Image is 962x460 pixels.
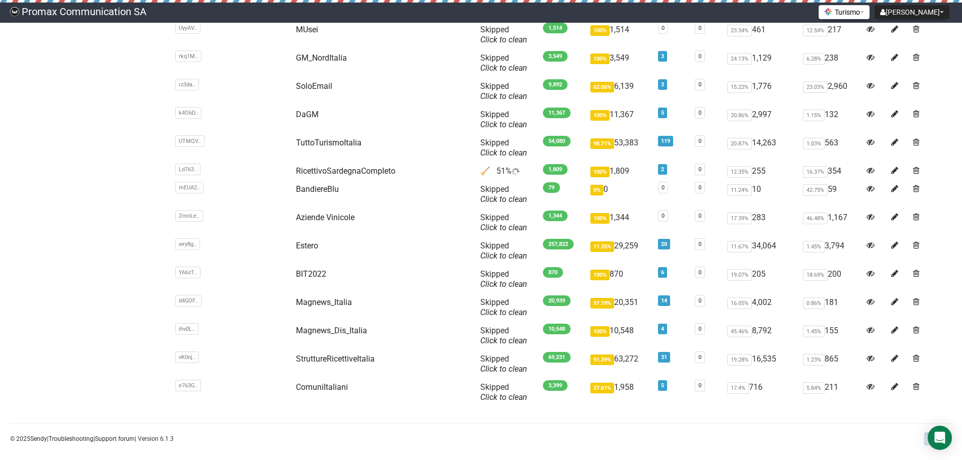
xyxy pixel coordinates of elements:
[799,180,863,209] td: 59
[661,241,667,247] a: 20
[661,297,667,304] a: 14
[799,322,863,350] td: 155
[543,136,571,146] span: 54,080
[661,81,664,88] a: 3
[723,293,798,322] td: 4,002
[727,25,752,36] span: 23.34%
[586,378,654,406] td: 1,958
[727,354,752,366] span: 19.28%
[590,241,614,252] span: 11.35%
[296,269,326,279] a: BIT2022
[586,21,654,49] td: 1,514
[480,148,527,158] a: Click to clean
[803,241,825,252] span: 1.45%
[480,35,527,44] a: Click to clean
[803,269,828,281] span: 18.69%
[799,77,863,106] td: 2,960
[512,168,520,176] img: loader.gif
[586,293,654,322] td: 20,351
[296,354,375,364] a: StruttureRicettiveItalia
[723,106,798,134] td: 2,997
[803,354,825,366] span: 1.23%
[586,322,654,350] td: 10,548
[799,265,863,293] td: 200
[698,382,701,389] a: 0
[175,323,198,335] span: ihv0L..
[803,382,825,394] span: 5.84%
[480,194,527,204] a: Click to clean
[175,50,201,62] span: rkq1M..
[698,138,701,144] a: 0
[175,351,199,363] span: vK0nj..
[586,77,654,106] td: 6,139
[175,380,201,391] span: e763G..
[723,237,798,265] td: 34,064
[727,382,749,394] span: 17.4%
[661,138,670,144] a: 119
[803,184,828,196] span: 42.75%
[175,295,201,306] span: d4GOF..
[803,138,825,149] span: 1.03%
[296,297,352,307] a: Magnews_Italia
[480,241,527,261] span: Skipped
[928,426,952,450] div: Open Intercom Messenger
[723,21,798,49] td: 461
[727,53,752,65] span: 24.13%
[543,211,568,221] span: 1,344
[175,267,200,278] span: YA6zT..
[662,25,665,31] a: 0
[175,79,199,90] span: rz3da..
[799,209,863,237] td: 1,167
[586,265,654,293] td: 870
[803,297,825,309] span: 0.86%
[586,209,654,237] td: 1,344
[698,213,701,219] a: 0
[296,382,348,392] a: ComuniItaliani
[543,164,568,175] span: 1,809
[723,162,798,180] td: 255
[698,326,701,332] a: 0
[543,23,568,33] span: 1,514
[799,293,863,322] td: 181
[480,25,527,44] span: Skipped
[586,134,654,162] td: 53,383
[590,383,614,393] span: 57.61%
[480,81,527,101] span: Skipped
[723,180,798,209] td: 10
[480,91,527,101] a: Click to clean
[296,166,395,176] a: RicettivoSardegnaCompleto
[803,326,825,337] span: 1.45%
[586,237,654,265] td: 29,259
[799,350,863,378] td: 865
[723,134,798,162] td: 14,263
[480,382,527,402] span: Skipped
[10,7,19,16] img: 88c7fc33e09b74c4e8267656e4bfd945
[175,210,203,222] span: ZmnLe..
[727,241,752,252] span: 11.67%
[661,326,664,332] a: 4
[480,138,527,158] span: Skipped
[480,120,527,129] a: Click to clean
[662,184,665,191] a: 0
[727,138,752,149] span: 20.87%
[803,81,828,93] span: 23.03%
[296,213,355,222] a: Aziende Vinicole
[586,49,654,77] td: 3,549
[698,110,701,116] a: 0
[590,82,614,92] span: 62.06%
[480,63,527,73] a: Click to clean
[480,279,527,289] a: Click to clean
[480,354,527,374] span: Skipped
[296,53,347,63] a: GM_NordItalia
[543,108,571,118] span: 11,367
[590,270,610,280] span: 100%
[480,364,527,374] a: Click to clean
[480,110,527,129] span: Skipped
[480,297,527,317] span: Skipped
[296,184,339,194] a: BandiereBlu
[586,106,654,134] td: 11,367
[723,322,798,350] td: 8,792
[175,22,200,34] span: UyyAV..
[175,164,200,175] span: Ld763..
[480,336,527,345] a: Click to clean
